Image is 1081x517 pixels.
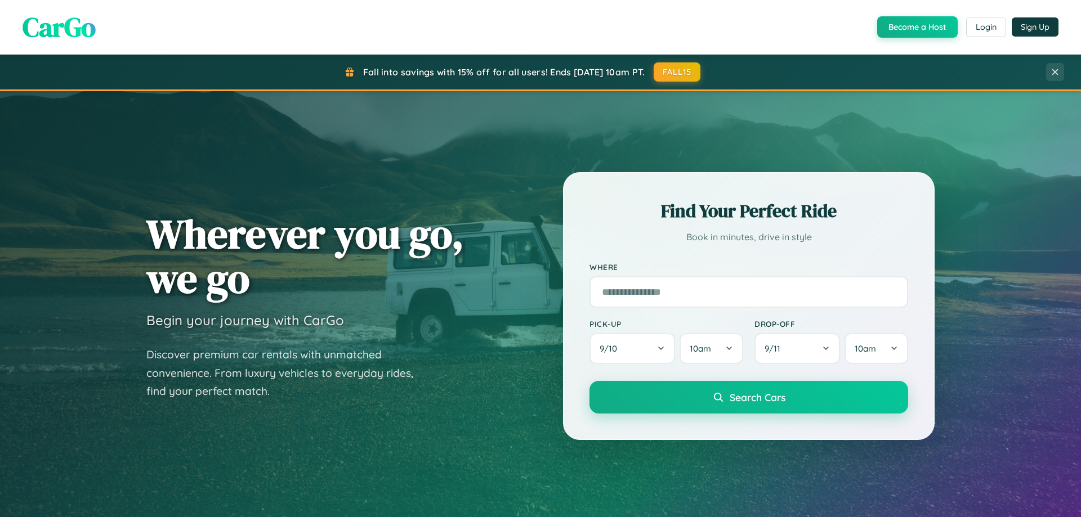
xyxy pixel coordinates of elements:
[589,333,675,364] button: 9/10
[754,319,908,329] label: Drop-off
[363,66,645,78] span: Fall into savings with 15% off for all users! Ends [DATE] 10am PT.
[146,312,344,329] h3: Begin your journey with CarGo
[23,8,96,46] span: CarGo
[754,333,840,364] button: 9/11
[966,17,1006,37] button: Login
[600,343,623,354] span: 9 / 10
[690,343,711,354] span: 10am
[589,381,908,413] button: Search Cars
[1012,17,1058,37] button: Sign Up
[877,16,958,38] button: Become a Host
[146,345,428,401] p: Discover premium car rentals with unmatched convenience. From luxury vehicles to everyday rides, ...
[680,333,743,364] button: 10am
[765,343,786,354] span: 9 / 11
[855,343,876,354] span: 10am
[146,212,464,300] h1: Wherever you go, we go
[845,333,908,364] button: 10am
[589,262,908,272] label: Where
[730,391,785,403] span: Search Cars
[654,62,701,82] button: FALL15
[589,229,908,245] p: Book in minutes, drive in style
[589,319,743,329] label: Pick-up
[589,199,908,223] h2: Find Your Perfect Ride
